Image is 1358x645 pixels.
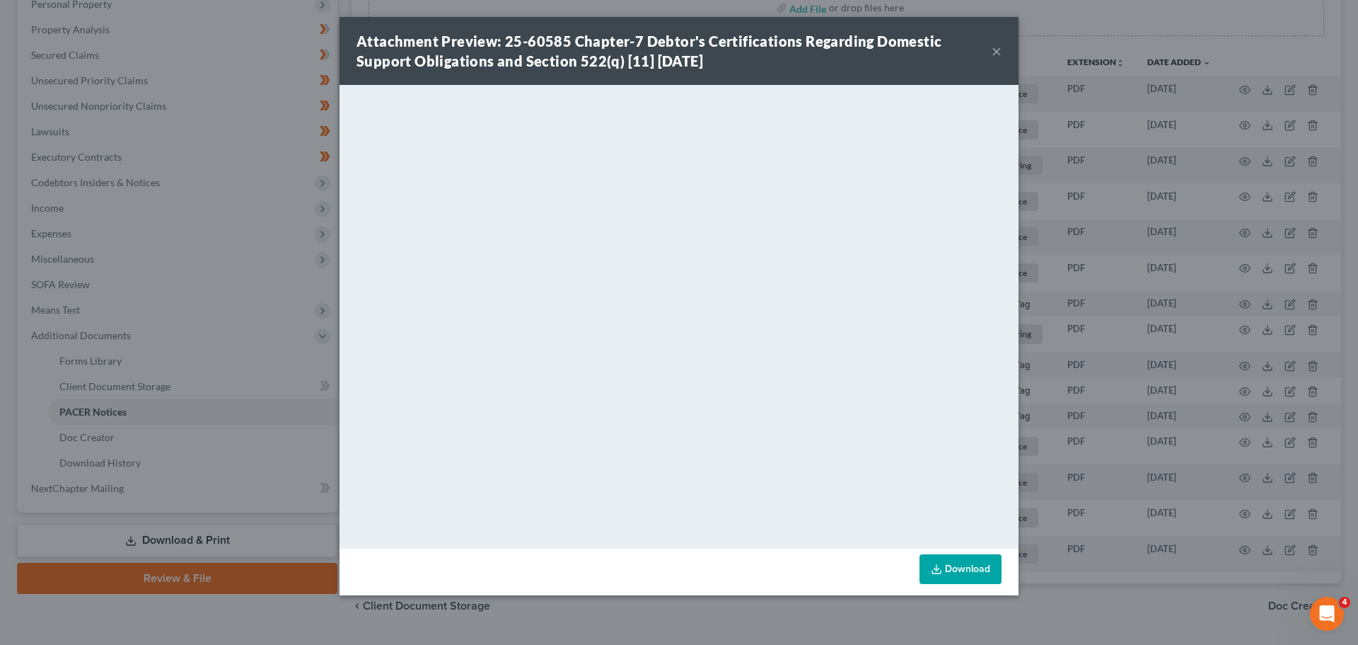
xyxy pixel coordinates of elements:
[919,554,1002,584] a: Download
[356,33,941,69] strong: Attachment Preview: 25-60585 Chapter-7 Debtor's Certifications Regarding Domestic Support Obligat...
[1339,597,1350,608] span: 4
[339,85,1018,545] iframe: <object ng-attr-data='[URL][DOMAIN_NAME]' type='application/pdf' width='100%' height='650px'></ob...
[992,42,1002,59] button: ×
[1310,597,1344,631] iframe: Intercom live chat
